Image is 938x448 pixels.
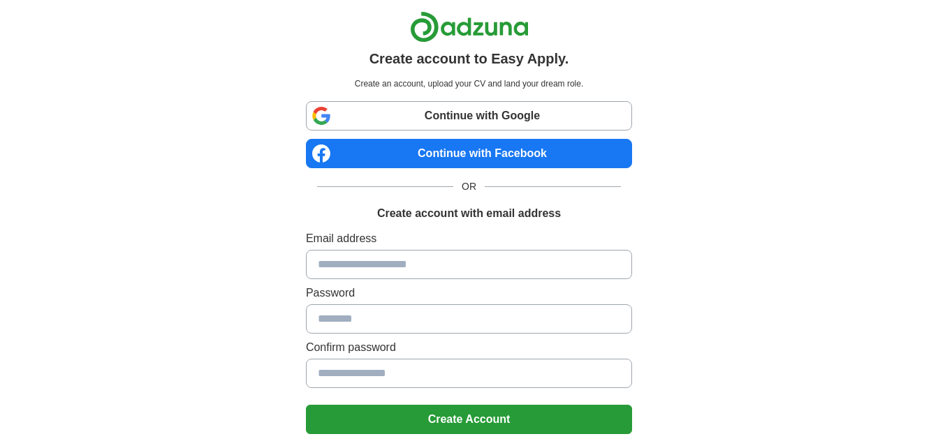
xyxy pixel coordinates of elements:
[377,205,561,222] h1: Create account with email address
[306,339,632,356] label: Confirm password
[410,11,529,43] img: Adzuna logo
[306,405,632,434] button: Create Account
[306,101,632,130] a: Continue with Google
[453,179,485,194] span: OR
[306,139,632,168] a: Continue with Facebook
[309,77,629,90] p: Create an account, upload your CV and land your dream role.
[306,285,632,301] label: Password
[306,230,632,247] label: Email address
[369,48,569,69] h1: Create account to Easy Apply.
